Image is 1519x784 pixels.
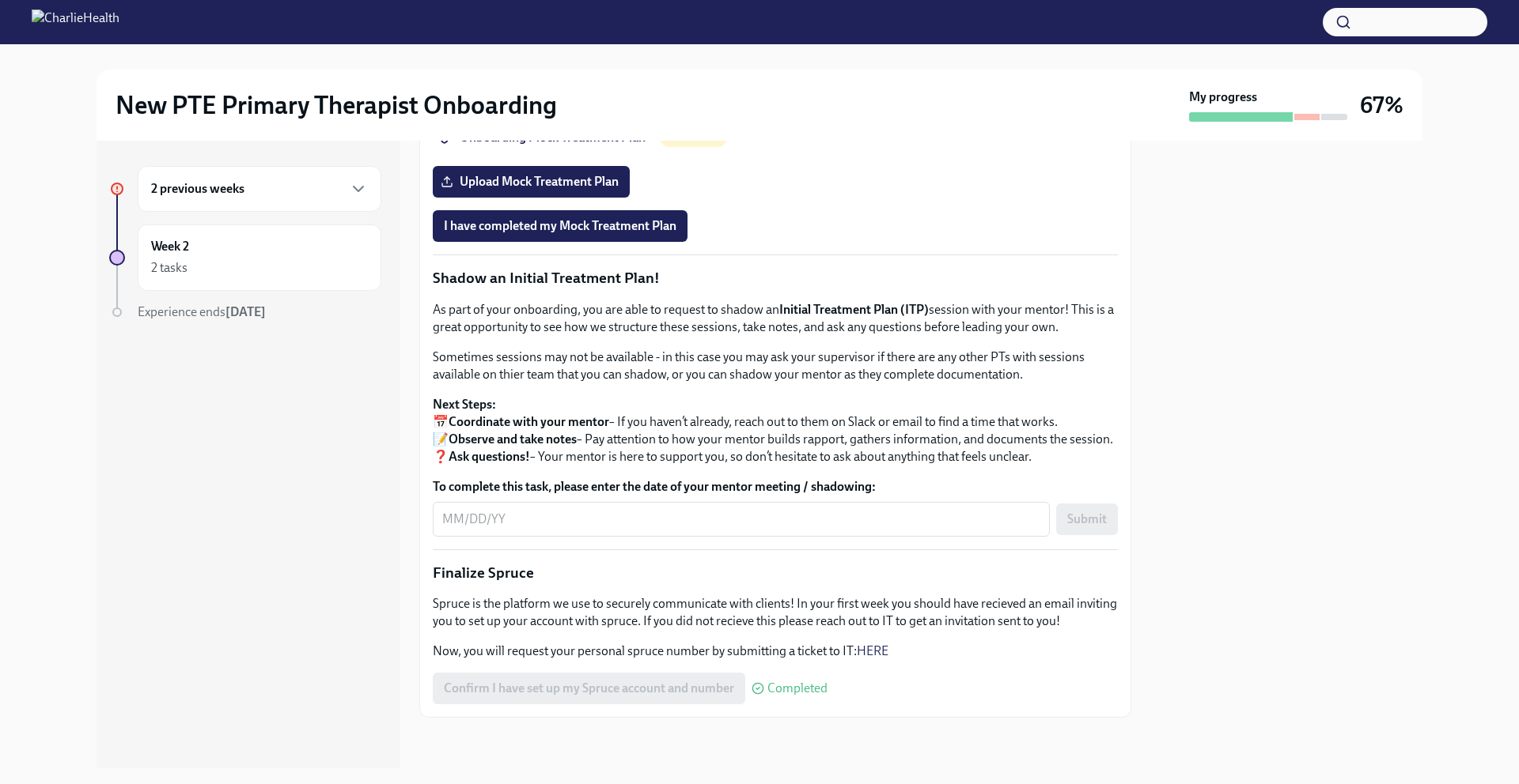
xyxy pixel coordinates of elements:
div: 2 tasks [151,259,188,277]
p: Now, you will request your personal spruce number by submitting a ticket to IT: [433,643,1118,660]
p: 📅 – If you haven’t already, reach out to them on Slack or email to find a time that works. 📝 – Pa... [433,396,1118,465]
strong: My progress [1189,89,1257,106]
p: Sometimes sessions may not be available - in this case you may ask your supervisor if there are a... [433,349,1118,383]
h2: New PTE Primary Therapist Onboarding [116,89,557,121]
label: To complete this task, please enter the date of your mentor meeting / shadowing: [433,478,1118,496]
label: Upload Mock Treatment Plan [433,166,630,198]
div: 2 previous weeks [138,166,381,212]
strong: [DATE] [225,304,266,319]
p: Finalize Spruce [433,563,1118,583]
p: Spruce is the platform we use to securely communicate with clients! In your first week you should... [433,595,1118,630]
a: HERE [857,643,888,658]
p: As part of your onboarding, you are able to request to shadow an session with your mentor! This i... [433,301,1118,336]
button: I have completed my Mock Treatment Plan [433,210,688,242]
img: CharlieHealth [32,9,119,35]
strong: Coordinate with your mentor [449,414,609,429]
strong: Observe and take notes [449,432,577,447]
h6: Week 2 [151,238,189,255]
strong: Next Steps: [433,397,496,412]
span: Experience ends [138,304,266,319]
span: Completed [767,682,828,695]
h6: 2 previous weeks [151,180,244,198]
span: Upload Mock Treatment Plan [444,174,619,190]
span: I have completed my Mock Treatment Plan [444,218,676,234]
p: Shadow an Initial Treatment Plan! [433,268,1118,288]
strong: Initial Treatment Plan (ITP) [779,302,929,317]
strong: Ask questions! [449,449,530,464]
a: Week 22 tasks [109,224,381,291]
h3: 67% [1360,91,1403,119]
